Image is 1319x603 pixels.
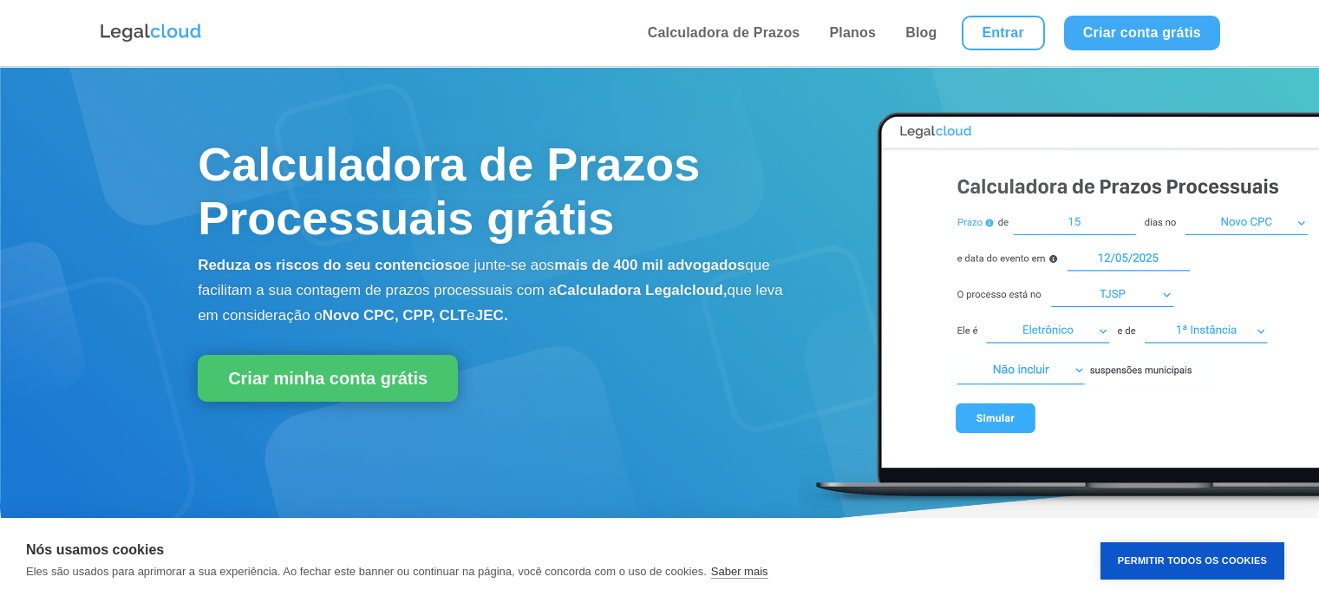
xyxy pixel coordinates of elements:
b: mais de 400 mil advogados [554,257,745,273]
a: Entrar [962,16,1045,50]
a: Saber mais [711,565,768,579]
a: Calculadora de Prazos Processuais Legalcloud [799,508,1319,522]
button: Permitir Todos os Cookies [1100,542,1284,580]
img: Calculadora de Prazos Processuais Legalcloud [799,94,1319,520]
p: e junte-se aos que facilitam a sua contagem de prazos processuais com a que leva em consideração o e [198,253,791,328]
b: Reduza os riscos do seu contencioso [198,257,461,273]
b: Novo CPC, CPP, CLT [323,307,467,324]
img: Logo da Legalcloud [99,22,203,44]
b: Calculadora Legalcloud, [557,282,728,298]
span: Calculadora de Prazos Processuais grátis [198,138,700,244]
a: Criar minha conta grátis [198,355,458,402]
b: JEC. [475,307,508,324]
a: Criar conta grátis [1064,16,1220,50]
p: Eles são usados para aprimorar a sua experiência. Ao fechar este banner ou continuar na página, v... [26,565,707,578]
strong: Nós usamos cookies [26,542,164,557]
